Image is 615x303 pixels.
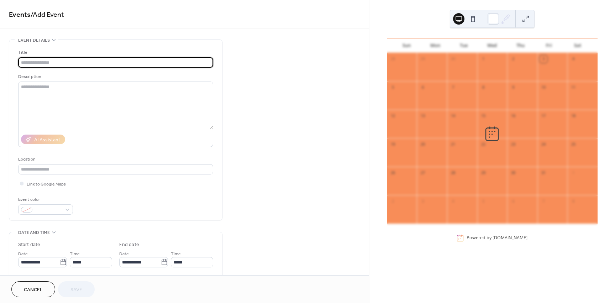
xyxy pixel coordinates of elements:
[27,181,66,188] span: Link to Google Maps
[479,84,487,92] div: 8
[540,55,547,63] div: 3
[119,250,129,258] span: Date
[506,38,535,53] div: Thu
[9,8,31,22] a: Events
[509,84,517,92] div: 9
[18,250,28,258] span: Date
[569,112,577,120] div: 18
[18,73,212,80] div: Description
[31,8,64,22] span: / Add Event
[479,141,487,148] div: 22
[535,38,563,53] div: Fri
[419,198,427,205] div: 3
[569,198,577,205] div: 8
[540,112,547,120] div: 17
[509,141,517,148] div: 23
[389,55,397,63] div: 28
[419,169,427,177] div: 27
[171,250,181,258] span: Time
[509,169,517,177] div: 30
[419,84,427,92] div: 6
[540,84,547,92] div: 10
[493,235,527,241] a: [DOMAIN_NAME]
[393,38,421,53] div: Sun
[540,169,547,177] div: 31
[563,38,592,53] div: Sat
[419,55,427,63] div: 29
[478,38,506,53] div: Wed
[421,38,450,53] div: Mon
[540,141,547,148] div: 24
[389,198,397,205] div: 2
[449,55,457,63] div: 30
[24,286,43,294] span: Cancel
[18,49,212,56] div: Title
[419,112,427,120] div: 13
[389,169,397,177] div: 26
[540,198,547,205] div: 7
[479,112,487,120] div: 15
[18,241,40,249] div: Start date
[509,55,517,63] div: 2
[569,55,577,63] div: 4
[449,169,457,177] div: 28
[449,141,457,148] div: 21
[389,112,397,120] div: 12
[119,241,139,249] div: End date
[467,235,527,241] div: Powered by
[18,196,72,203] div: Event color
[419,141,427,148] div: 20
[569,141,577,148] div: 25
[70,250,80,258] span: Time
[450,38,478,53] div: Tue
[449,84,457,92] div: 7
[449,112,457,120] div: 14
[18,156,212,163] div: Location
[479,55,487,63] div: 1
[479,198,487,205] div: 5
[449,198,457,205] div: 4
[18,37,50,44] span: Event details
[11,281,55,297] button: Cancel
[479,169,487,177] div: 29
[389,141,397,148] div: 19
[509,112,517,120] div: 16
[18,229,50,236] span: Date and time
[569,169,577,177] div: 1
[509,198,517,205] div: 6
[389,84,397,92] div: 5
[569,84,577,92] div: 11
